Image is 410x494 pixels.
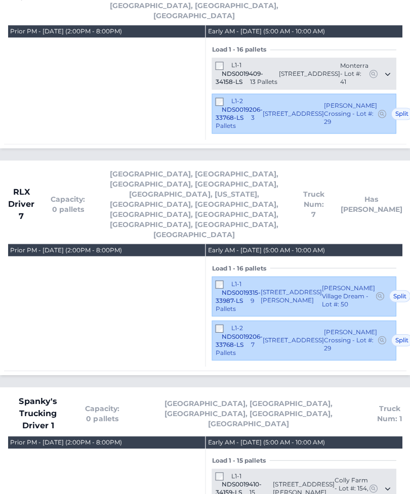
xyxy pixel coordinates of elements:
[262,110,323,118] span: [STREET_ADDRESS]
[212,46,270,54] span: Load 1 - 16 pallets
[303,189,324,219] span: Truck Num: 7
[262,336,323,344] span: [STREET_ADDRESS]
[231,97,242,105] span: L1-2
[340,194,402,214] span: Has [PERSON_NAME]
[8,395,68,431] span: Spanky's Trucking Driver 1
[323,102,377,126] span: [PERSON_NAME] Crossing - Lot #: 29
[215,70,263,85] span: NDS0019409-34158-LS
[215,106,262,121] span: NDS0019206-33768-LS
[208,246,324,254] div: Early AM - [DATE] (5:00 AM - 10:00 AM)
[340,62,368,86] span: Monterra - Lot #: 41
[8,186,34,222] span: RLX Driver 7
[278,70,340,78] span: [STREET_ADDRESS]
[208,27,324,35] div: Early AM - [DATE] (5:00 AM - 10:00 AM)
[215,296,254,312] span: 9 Pallets
[377,403,402,423] span: Truck Num: 1
[10,438,122,446] div: Prior PM - [DATE] (2:00PM - 8:00PM)
[215,332,262,348] span: NDS0019206-33768-LS
[10,246,122,254] div: Prior PM - [DATE] (2:00PM - 8:00PM)
[215,114,254,129] span: 3 Pallets
[231,280,241,287] span: L1-1
[212,264,270,272] span: Load 1 - 16 pallets
[250,78,277,85] span: 13 Pallets
[215,288,260,304] span: NDS0019315-33987-LS
[231,324,242,331] span: L1-2
[10,27,122,35] div: Prior PM - [DATE] (2:00PM - 8:00PM)
[208,438,324,446] div: Early AM - [DATE] (5:00 AM - 10:00 AM)
[231,472,241,479] span: L1-1
[212,456,269,464] span: Load 1 - 15 pallets
[101,168,286,239] span: [GEOGRAPHIC_DATA], [GEOGRAPHIC_DATA], [GEOGRAPHIC_DATA], [GEOGRAPHIC_DATA], [GEOGRAPHIC_DATA], [U...
[84,403,120,423] span: Capacity: 0 pallets
[231,61,241,69] span: L1-1
[51,194,85,214] span: Capacity: 0 pallets
[137,398,360,428] span: [GEOGRAPHIC_DATA], [GEOGRAPHIC_DATA], [GEOGRAPHIC_DATA], [GEOGRAPHIC_DATA], [GEOGRAPHIC_DATA]
[323,328,377,352] span: [PERSON_NAME] Crossing - Lot #: 29
[215,340,254,356] span: 7 Pallets
[321,284,375,308] span: [PERSON_NAME] Village Dream - Lot #: 50
[260,288,321,304] span: [STREET_ADDRESS][PERSON_NAME]
[389,290,410,302] span: Split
